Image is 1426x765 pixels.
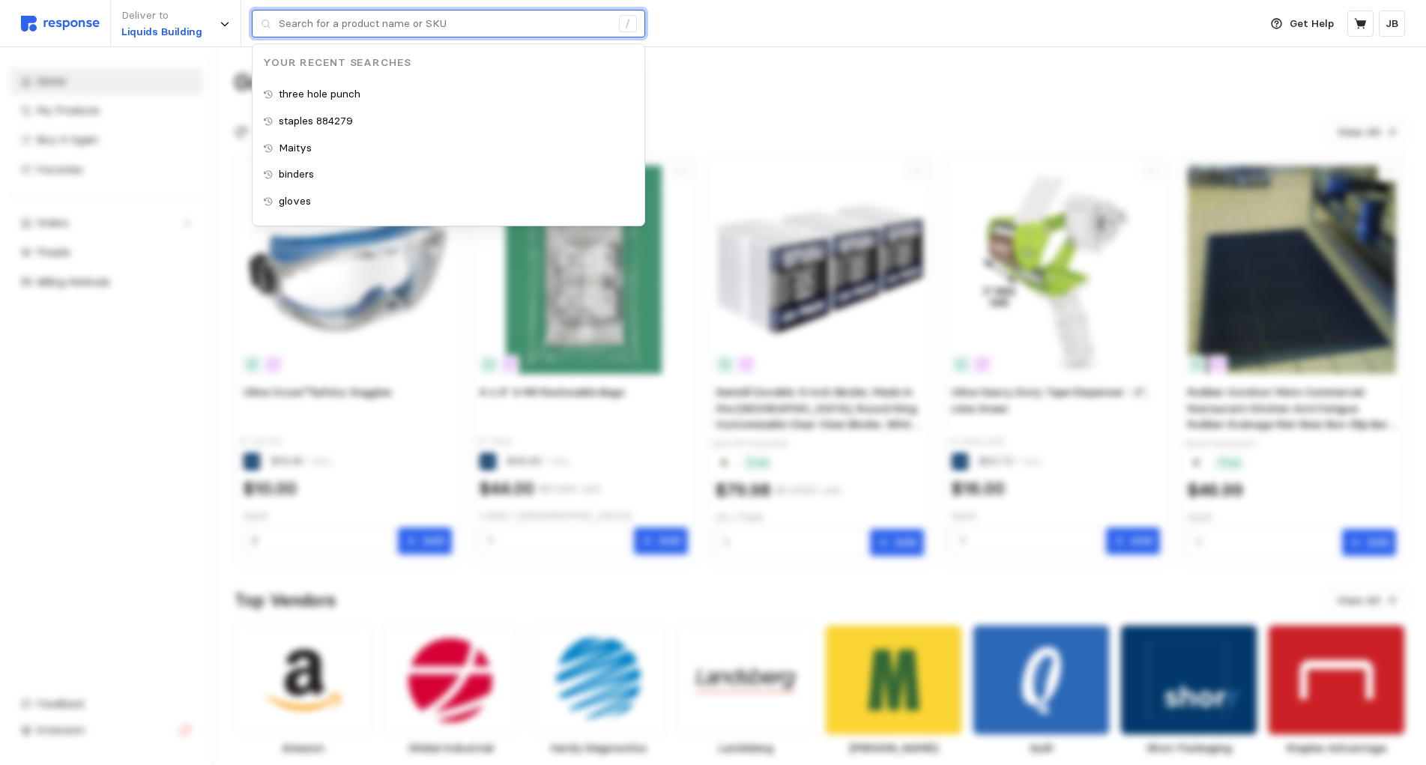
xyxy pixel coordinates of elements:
[253,55,644,71] p: Your Recent Searches
[1386,16,1398,32] p: JB
[21,16,100,31] img: svg%3e
[1379,10,1405,37] button: JB
[121,7,202,24] p: Deliver to
[619,15,637,33] div: /
[121,24,202,40] p: Liquids Building
[279,193,311,210] p: gloves
[279,140,312,157] p: Maitys
[1262,10,1343,38] button: Get Help
[1290,16,1334,32] p: Get Help
[279,113,353,130] p: staples 884279
[279,10,611,37] input: Search for a product name or SKU
[279,166,314,183] p: binders
[279,86,360,103] p: three hole punch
